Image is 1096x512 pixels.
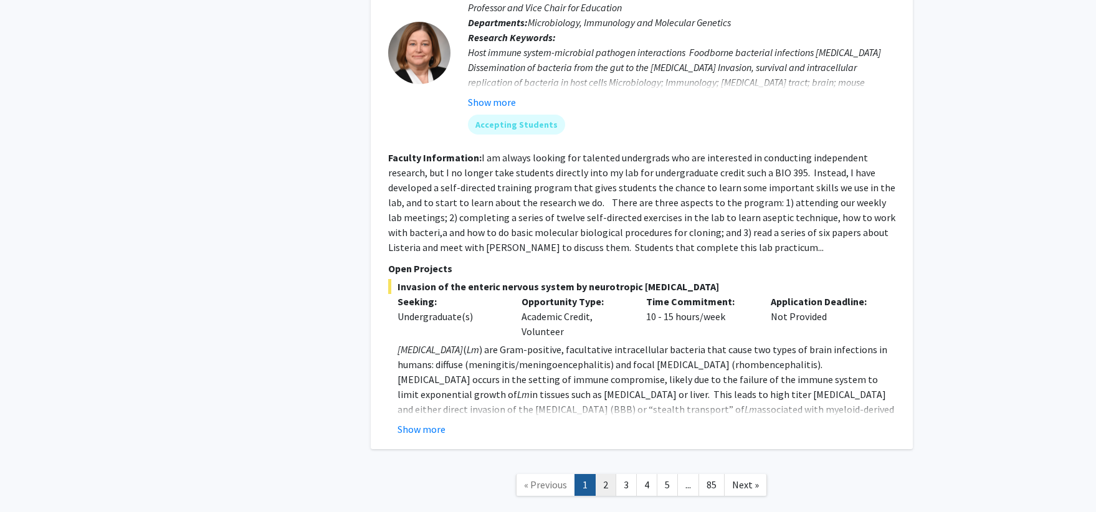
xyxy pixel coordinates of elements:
span: Microbiology, Immunology and Molecular Genetics [528,16,731,29]
button: Show more [468,95,516,110]
div: Not Provided [761,294,886,339]
a: Next [724,474,767,496]
a: 2 [595,474,616,496]
b: Departments: [468,16,528,29]
p: Time Commitment: [646,294,752,309]
span: « Previous [524,478,567,491]
p: Application Deadline: [771,294,877,309]
mat-chip: Accepting Students [468,115,565,135]
iframe: Chat [9,456,53,503]
div: 10 - 15 hours/week [637,294,761,339]
span: Next » [732,478,759,491]
span: Invasion of the enteric nervous system by neurotropic [MEDICAL_DATA] [388,279,895,294]
button: Show more [398,422,446,437]
div: Undergraduate(s) [398,309,503,324]
p: Opportunity Type: [522,294,627,309]
fg-read-more: I am always looking for talented undergrads who are interested in conducting independent research... [388,151,895,254]
em: Lm [467,343,479,356]
b: Faculty Information: [388,151,482,164]
div: Host immune system-microbial pathogen interactions Foodborne bacterial infections [MEDICAL_DATA] ... [468,45,895,105]
span: ... [685,478,691,491]
a: 4 [636,474,657,496]
em: Lm [517,388,530,401]
a: 85 [698,474,725,496]
a: 3 [616,474,637,496]
a: Previous Page [516,474,575,496]
em: [MEDICAL_DATA] [398,343,463,356]
p: Seeking: [398,294,503,309]
em: Lm [745,403,757,415]
a: 5 [657,474,678,496]
a: 1 [574,474,596,496]
div: Academic Credit, Volunteer [512,294,637,339]
nav: Page navigation [371,462,913,512]
p: Open Projects [388,261,895,276]
b: Research Keywords: [468,31,556,44]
